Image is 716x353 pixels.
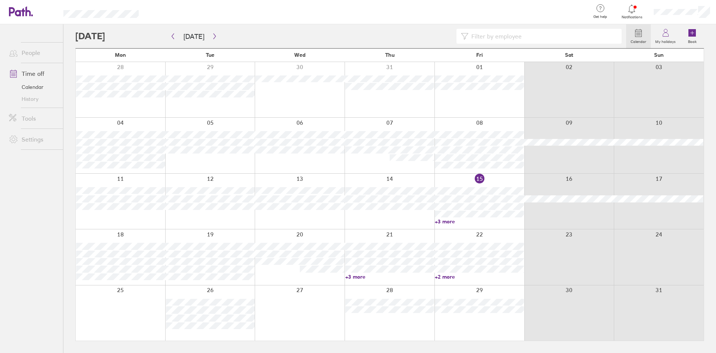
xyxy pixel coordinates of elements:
[684,37,701,44] label: Book
[651,24,680,48] a: My holidays
[3,66,63,81] a: Time off
[3,132,63,147] a: Settings
[626,37,651,44] label: Calendar
[3,93,63,105] a: History
[588,15,612,19] span: Get help
[680,24,704,48] a: Book
[3,45,63,60] a: People
[476,52,483,58] span: Fri
[3,111,63,126] a: Tools
[3,81,63,93] a: Calendar
[178,30,210,43] button: [DATE]
[468,29,617,43] input: Filter by employee
[620,15,644,19] span: Notifications
[565,52,573,58] span: Sat
[654,52,664,58] span: Sun
[294,52,305,58] span: Wed
[115,52,126,58] span: Mon
[345,273,434,280] a: +3 more
[435,218,524,225] a: +3 more
[385,52,395,58] span: Thu
[620,4,644,19] a: Notifications
[651,37,680,44] label: My holidays
[435,273,524,280] a: +2 more
[206,52,214,58] span: Tue
[626,24,651,48] a: Calendar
